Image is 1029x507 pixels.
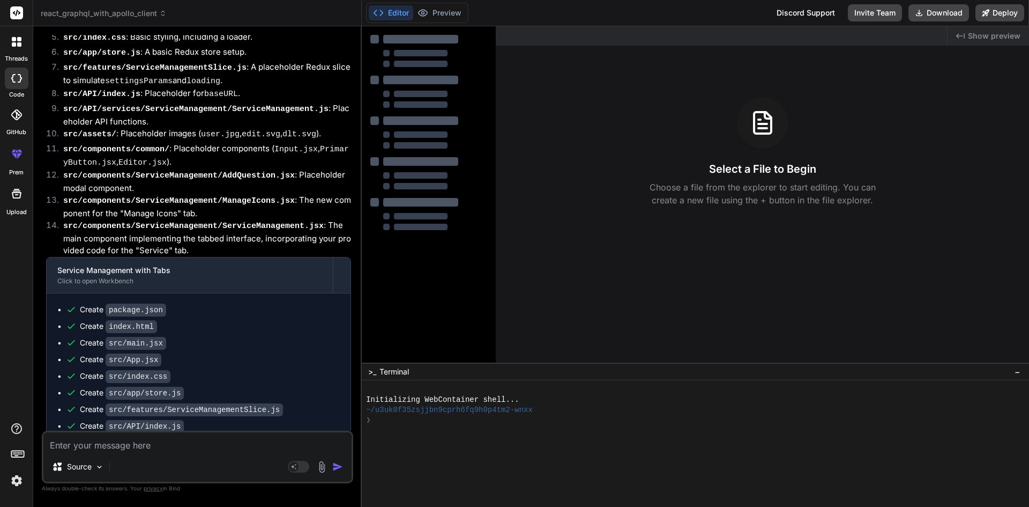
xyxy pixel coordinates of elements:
[274,145,318,154] code: Input.jsx
[55,87,351,102] li: : Placeholder for .
[379,366,409,377] span: Terminal
[1015,366,1020,377] span: −
[41,8,167,19] span: react_graphql_with_apollo_client
[80,321,157,332] div: Create
[55,102,351,128] li: : Placeholder API functions.
[1012,363,1023,380] button: −
[80,387,184,399] div: Create
[770,4,841,21] div: Discord Support
[80,371,170,382] div: Create
[63,145,169,154] code: src/components/common/
[57,265,322,276] div: Service Management with Tabs
[105,77,173,86] code: settingsParams
[316,461,328,473] img: attachment
[67,461,92,472] p: Source
[95,462,104,472] img: Pick Models
[47,258,333,293] button: Service Management with TabsClick to open Workbench
[282,130,316,139] code: dlt.svg
[57,277,322,285] div: Click to open Workbench
[55,194,351,219] li: : The new component for the "Manage Icons" tab.
[80,421,184,432] div: Create
[63,171,295,180] code: src/components/ServiceManagement/AddQuestion.jsx
[106,337,166,350] code: src/main.jsx
[63,63,247,72] code: src/features/ServiceManagementSlice.js
[106,320,157,333] code: index.html
[413,5,466,20] button: Preview
[366,415,371,425] span: ❯
[9,168,24,177] label: prem
[369,5,413,20] button: Editor
[63,48,140,57] code: src/app/store.js
[63,130,116,139] code: src/assets/
[63,145,349,167] code: PrimaryButton.jsx
[80,337,166,349] div: Create
[6,208,27,217] label: Upload
[106,304,166,317] code: package.json
[63,105,329,114] code: src/API/services/ServiceManagement/ServiceManagement.js
[366,405,533,415] span: ~/u3uk0f35zsjjbn9cprh6fq9h0p4tm2-wnxx
[5,54,28,63] label: threads
[144,485,163,491] span: privacy
[9,90,24,99] label: code
[63,90,140,99] code: src/API/index.js
[204,90,238,99] code: baseURL
[106,354,161,366] code: src/App.jsx
[908,4,969,21] button: Download
[848,4,902,21] button: Invite Team
[55,143,351,169] li: : Placeholder components ( , , ).
[55,31,351,46] li: : Basic styling, including a loader.
[63,222,324,231] code: src/components/ServiceManagement/ServiceManagement.jsx
[106,420,184,433] code: src/API/index.js
[63,33,126,42] code: src/index.css
[332,461,343,472] img: icon
[80,304,166,315] div: Create
[368,366,376,377] span: >_
[187,77,220,86] code: loading
[55,219,351,257] li: : The main component implementing the tabbed interface, incorporating your provided code for the ...
[975,4,1024,21] button: Deploy
[106,370,170,383] code: src/index.css
[42,483,353,494] p: Always double-check its answers. Your in Bind
[106,387,184,400] code: src/app/store.js
[201,130,240,139] code: user.jpg
[106,403,283,416] code: src/features/ServiceManagementSlice.js
[55,128,351,143] li: : Placeholder images ( , , ).
[55,46,351,61] li: : A basic Redux store setup.
[80,404,283,415] div: Create
[80,354,161,365] div: Create
[8,472,26,490] img: settings
[709,161,816,177] h3: Select a File to Begin
[118,158,167,167] code: Editor.jsx
[968,31,1020,41] span: Show preview
[55,169,351,194] li: : Placeholder modal component.
[366,395,519,405] span: Initializing WebContainer shell...
[242,130,280,139] code: edit.svg
[643,181,883,207] p: Choose a file from the explorer to start editing. You can create a new file using the + button in...
[55,61,351,87] li: : A placeholder Redux slice to simulate and .
[63,196,295,205] code: src/components/ServiceManagement/ManageIcons.jsx
[6,128,26,137] label: GitHub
